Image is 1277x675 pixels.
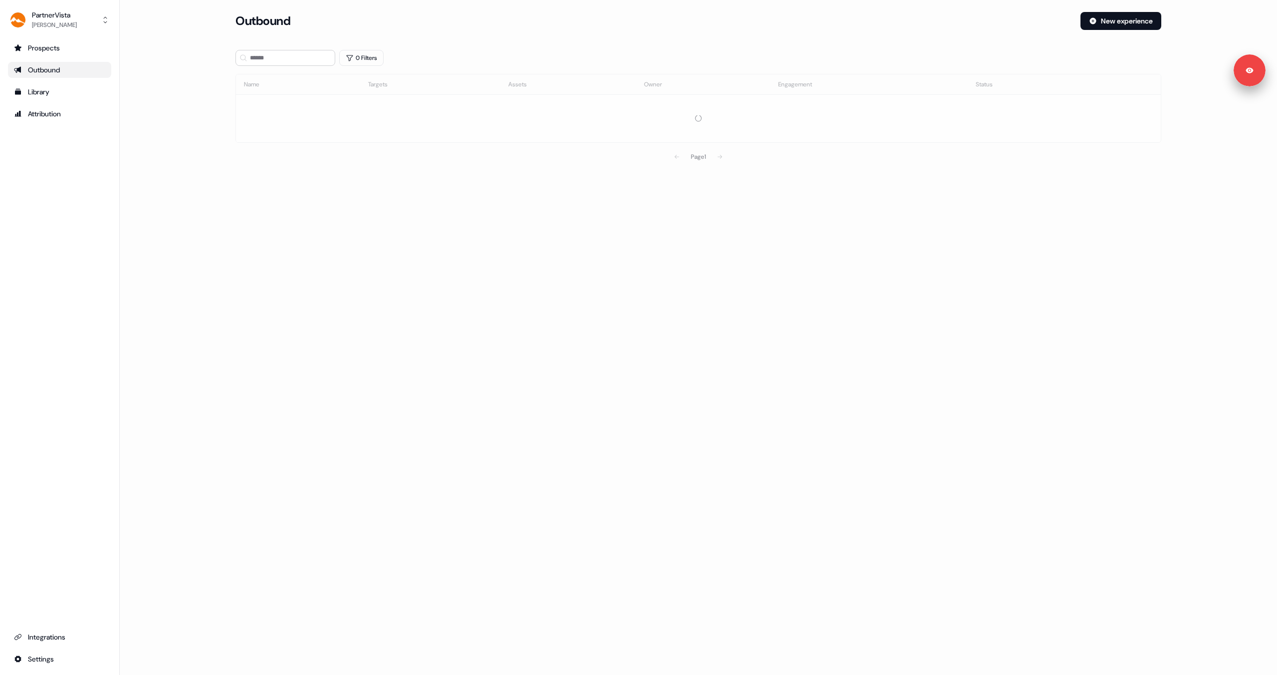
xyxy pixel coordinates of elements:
h3: Outbound [235,13,290,28]
div: Prospects [14,43,105,53]
a: Go to attribution [8,106,111,122]
div: [PERSON_NAME] [32,20,77,30]
div: Integrations [14,632,105,642]
a: Go to integrations [8,651,111,667]
div: Library [14,87,105,97]
button: New experience [1080,12,1161,30]
button: 0 Filters [339,50,384,66]
a: Go to outbound experience [8,62,111,78]
div: Outbound [14,65,105,75]
a: Go to templates [8,84,111,100]
button: PartnerVista[PERSON_NAME] [8,8,111,32]
div: PartnerVista [32,10,77,20]
a: Go to integrations [8,629,111,645]
div: Settings [14,654,105,664]
div: Attribution [14,109,105,119]
a: Go to prospects [8,40,111,56]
